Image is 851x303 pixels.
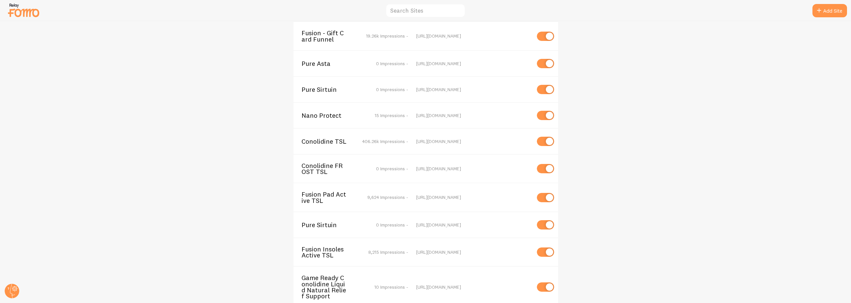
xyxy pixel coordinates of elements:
[302,86,355,92] span: Pure Sirtuin
[366,33,408,39] span: 19.26k Impressions -
[375,112,408,118] span: 15 Impressions -
[376,166,408,172] span: 0 Impressions -
[416,166,531,172] div: [URL][DOMAIN_NAME]
[368,249,408,255] span: 8,215 Impressions -
[367,194,408,200] span: 9,624 Impressions -
[416,249,531,255] div: [URL][DOMAIN_NAME]
[302,246,355,258] span: Fusion Insoles Active TSL
[416,138,531,144] div: [URL][DOMAIN_NAME]
[376,61,408,67] span: 0 Impressions -
[362,138,408,144] span: 406.26k Impressions -
[302,61,355,67] span: Pure Asta
[302,191,355,204] span: Fusion Pad Active TSL
[376,222,408,228] span: 0 Impressions -
[302,222,355,228] span: Pure Sirtuin
[7,2,40,19] img: fomo-relay-logo-orange.svg
[416,86,531,92] div: [URL][DOMAIN_NAME]
[416,33,531,39] div: [URL][DOMAIN_NAME]
[302,30,355,42] span: Fusion - Gift Card Funnel
[416,194,531,200] div: [URL][DOMAIN_NAME]
[374,284,408,290] span: 10 Impressions -
[416,112,531,118] div: [URL][DOMAIN_NAME]
[302,163,355,175] span: Conolidine FROST TSL
[302,275,355,299] span: Game Ready Conolidine Liquid Natural Relief Support
[416,61,531,67] div: [URL][DOMAIN_NAME]
[416,284,531,290] div: [URL][DOMAIN_NAME]
[302,138,355,144] span: Conolidine TSL
[376,86,408,92] span: 0 Impressions -
[302,112,355,118] span: Nano Protect
[416,222,531,228] div: [URL][DOMAIN_NAME]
